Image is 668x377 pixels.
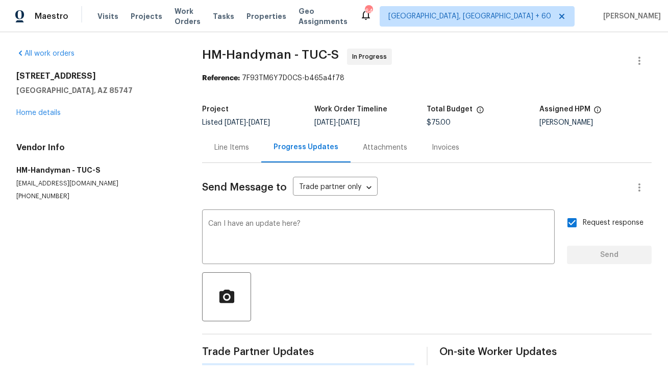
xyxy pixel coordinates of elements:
[16,85,178,96] h5: [GEOGRAPHIC_DATA], AZ 85747
[213,13,234,20] span: Tasks
[593,106,602,119] span: The hpm assigned to this work order.
[16,71,178,81] h2: [STREET_ADDRESS]
[202,73,652,83] div: 7F93TM6Y7D0CS-b465a4f78
[338,119,360,126] span: [DATE]
[274,142,338,152] div: Progress Updates
[365,6,372,16] div: 642
[539,119,652,126] div: [PERSON_NAME]
[427,106,473,113] h5: Total Budget
[476,106,484,119] span: The total cost of line items that have been proposed by Opendoor. This sum includes line items th...
[314,119,360,126] span: -
[16,179,178,188] p: [EMAIL_ADDRESS][DOMAIN_NAME]
[249,119,270,126] span: [DATE]
[35,11,68,21] span: Maestro
[363,143,407,153] div: Attachments
[202,106,229,113] h5: Project
[16,192,178,201] p: [PHONE_NUMBER]
[388,11,551,21] span: [GEOGRAPHIC_DATA], [GEOGRAPHIC_DATA] + 60
[202,75,240,82] b: Reference:
[225,119,246,126] span: [DATE]
[352,52,391,62] span: In Progress
[214,143,249,153] div: Line Items
[16,50,75,57] a: All work orders
[583,218,644,228] span: Request response
[16,143,178,153] h4: Vendor Info
[175,6,201,27] span: Work Orders
[599,11,661,21] span: [PERSON_NAME]
[202,347,414,357] span: Trade Partner Updates
[16,109,61,116] a: Home details
[208,220,549,256] textarea: Can I have an update here?
[202,49,339,61] span: HM-Handyman - TUC-S
[314,119,336,126] span: [DATE]
[440,347,652,357] span: On-site Worker Updates
[314,106,387,113] h5: Work Order Timeline
[432,143,459,153] div: Invoices
[202,119,270,126] span: Listed
[225,119,270,126] span: -
[293,179,378,196] div: Trade partner only
[539,106,590,113] h5: Assigned HPM
[246,11,286,21] span: Properties
[131,11,162,21] span: Projects
[427,119,451,126] span: $75.00
[16,165,178,175] h5: HM-Handyman - TUC-S
[202,182,287,193] span: Send Message to
[97,11,118,21] span: Visits
[299,6,348,27] span: Geo Assignments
